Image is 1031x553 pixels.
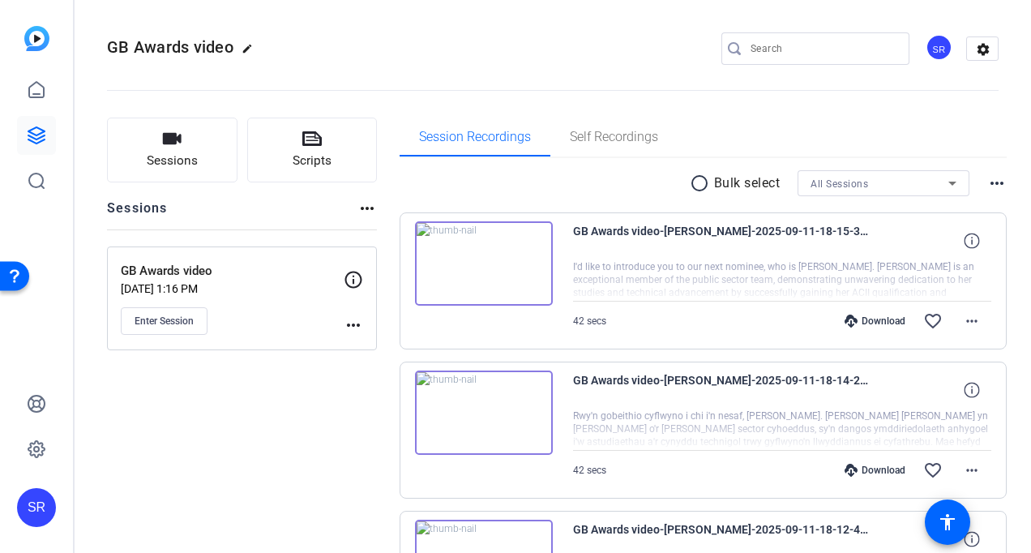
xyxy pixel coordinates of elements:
mat-icon: more_horiz [962,311,982,331]
img: thumb-nail [415,371,553,455]
div: SR [17,488,56,527]
span: Session Recordings [419,131,531,144]
ngx-avatar: Stephanie Raven [926,34,954,62]
p: Bulk select [714,174,781,193]
span: Scripts [293,152,332,170]
div: Download [836,464,913,477]
button: Sessions [107,118,237,182]
mat-icon: settings [967,37,999,62]
span: GB Awards video-[PERSON_NAME]-2025-09-11-18-15-39-556-0 [573,221,873,260]
span: Self Recordings [570,131,658,144]
p: GB Awards video [121,262,344,281]
mat-icon: radio_button_unchecked [690,174,714,193]
span: Enter Session [135,315,194,328]
mat-icon: edit [242,43,261,62]
p: [DATE] 1:16 PM [121,282,344,295]
button: Enter Session [121,307,207,335]
mat-icon: more_horiz [987,174,1007,193]
img: blue-gradient.svg [24,26,49,51]
mat-icon: more_horiz [344,315,363,335]
img: thumb-nail [415,221,553,306]
div: Download [836,315,913,328]
span: GB Awards video-[PERSON_NAME]-2025-09-11-18-14-24-791-0 [573,371,873,409]
span: All Sessions [811,178,868,190]
span: GB Awards video [107,37,233,57]
span: 42 secs [573,465,606,476]
mat-icon: more_horiz [357,199,377,218]
span: 42 secs [573,315,606,327]
h2: Sessions [107,199,168,229]
button: Scripts [247,118,378,182]
mat-icon: favorite_border [923,461,943,480]
span: Sessions [147,152,198,170]
div: SR [926,34,952,61]
mat-icon: more_horiz [962,461,982,480]
input: Search [751,39,896,58]
mat-icon: favorite_border [923,311,943,331]
mat-icon: accessibility [938,512,957,532]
